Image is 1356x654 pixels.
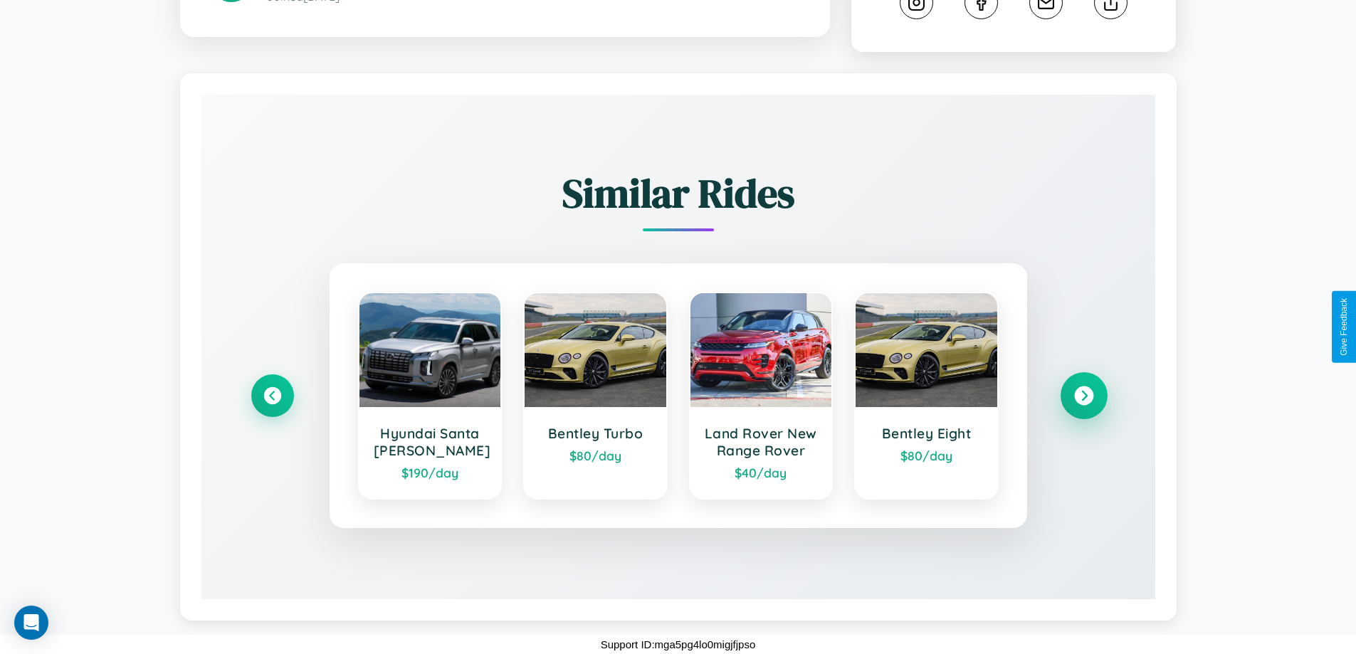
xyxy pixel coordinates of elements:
div: $ 40 /day [705,465,818,480]
p: Support ID: mga5pg4lo0migjfjpso [601,635,756,654]
a: Hyundai Santa [PERSON_NAME]$190/day [358,292,503,500]
a: Land Rover New Range Rover$40/day [689,292,834,500]
h3: Hyundai Santa [PERSON_NAME] [374,425,487,459]
h2: Similar Rides [251,166,1105,221]
div: Open Intercom Messenger [14,606,48,640]
a: Bentley Eight$80/day [854,292,999,500]
div: Give Feedback [1339,298,1349,356]
div: $ 190 /day [374,465,487,480]
div: $ 80 /day [870,448,983,463]
h3: Land Rover New Range Rover [705,425,818,459]
h3: Bentley Turbo [539,425,652,442]
h3: Bentley Eight [870,425,983,442]
div: $ 80 /day [539,448,652,463]
a: Bentley Turbo$80/day [523,292,668,500]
